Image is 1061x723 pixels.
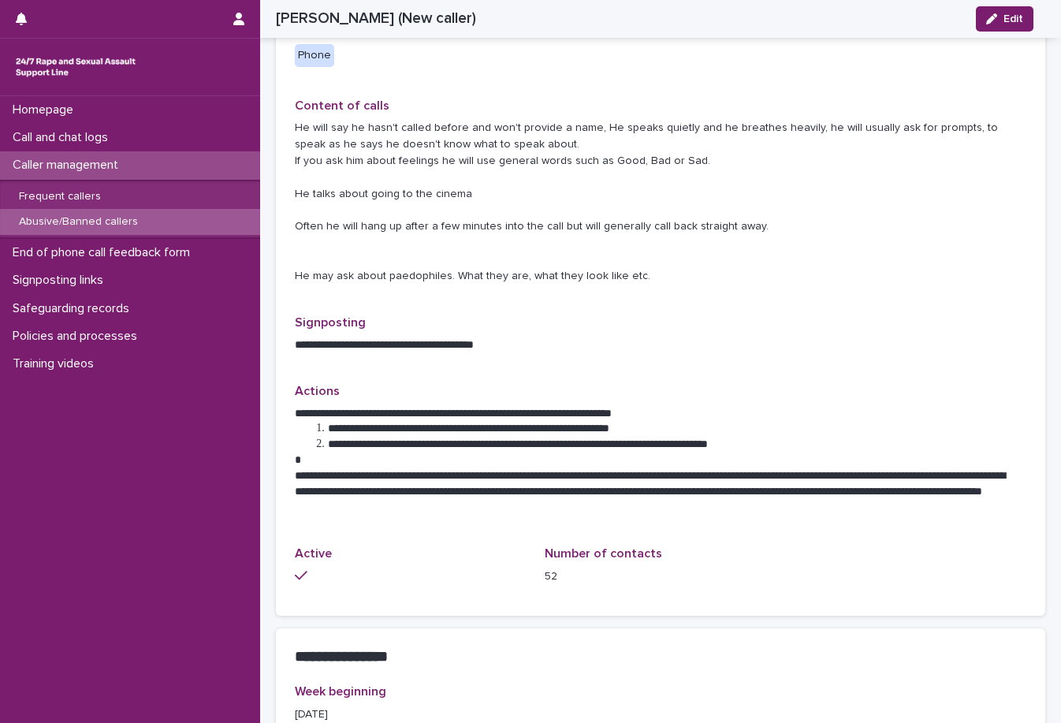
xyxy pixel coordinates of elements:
[295,316,366,329] span: Signposting
[6,158,131,173] p: Caller management
[295,385,340,397] span: Actions
[6,301,142,316] p: Safeguarding records
[13,51,139,83] img: rhQMoQhaT3yELyF149Cw
[295,99,389,112] span: Content of calls
[6,215,151,229] p: Abusive/Banned callers
[545,547,662,560] span: Number of contacts
[295,547,332,560] span: Active
[1003,13,1023,24] span: Edit
[295,706,526,723] p: [DATE]
[6,245,203,260] p: End of phone call feedback form
[6,329,150,344] p: Policies and processes
[6,273,116,288] p: Signposting links
[295,685,386,698] span: Week beginning
[295,120,1026,284] p: He will say he hasn't called before and won't provide a name, He speaks quietly and he breathes h...
[6,102,86,117] p: Homepage
[6,190,114,203] p: Frequent callers
[545,568,776,585] p: 52
[295,44,334,67] div: Phone
[6,356,106,371] p: Training videos
[6,130,121,145] p: Call and chat logs
[276,9,476,28] h2: [PERSON_NAME] (New caller)
[976,6,1033,32] button: Edit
